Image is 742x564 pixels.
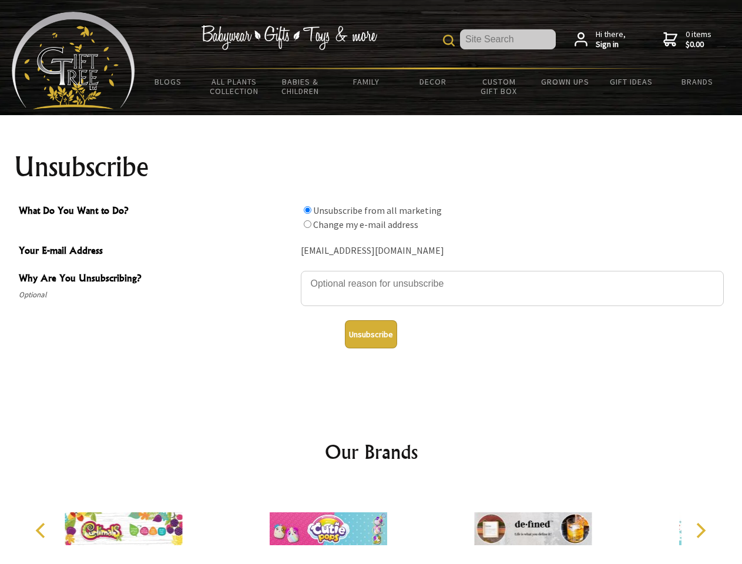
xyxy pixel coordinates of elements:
a: BLOGS [135,69,202,94]
button: Previous [29,518,55,543]
a: Brands [664,69,731,94]
a: Gift Ideas [598,69,664,94]
span: What Do You Want to Do? [19,203,295,220]
a: Grown Ups [532,69,598,94]
a: Family [334,69,400,94]
strong: $0.00 [686,39,711,50]
a: 0 items$0.00 [663,29,711,50]
a: Custom Gift Box [466,69,532,103]
span: Optional [19,288,295,302]
img: product search [443,35,455,46]
div: [EMAIL_ADDRESS][DOMAIN_NAME] [301,242,724,260]
strong: Sign in [596,39,626,50]
span: Hi there, [596,29,626,50]
label: Change my e-mail address [313,219,418,230]
button: Next [687,518,713,543]
textarea: Why Are You Unsubscribing? [301,271,724,306]
label: Unsubscribe from all marketing [313,204,442,216]
a: Hi there,Sign in [575,29,626,50]
img: Babywear - Gifts - Toys & more [201,25,377,50]
a: Babies & Children [267,69,334,103]
input: Site Search [460,29,556,49]
button: Unsubscribe [345,320,397,348]
h2: Our Brands [23,438,719,466]
span: Why Are You Unsubscribing? [19,271,295,288]
span: Your E-mail Address [19,243,295,260]
a: Decor [399,69,466,94]
span: 0 items [686,29,711,50]
h1: Unsubscribe [14,153,728,181]
input: What Do You Want to Do? [304,206,311,214]
img: Babyware - Gifts - Toys and more... [12,12,135,109]
input: What Do You Want to Do? [304,220,311,228]
a: All Plants Collection [202,69,268,103]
